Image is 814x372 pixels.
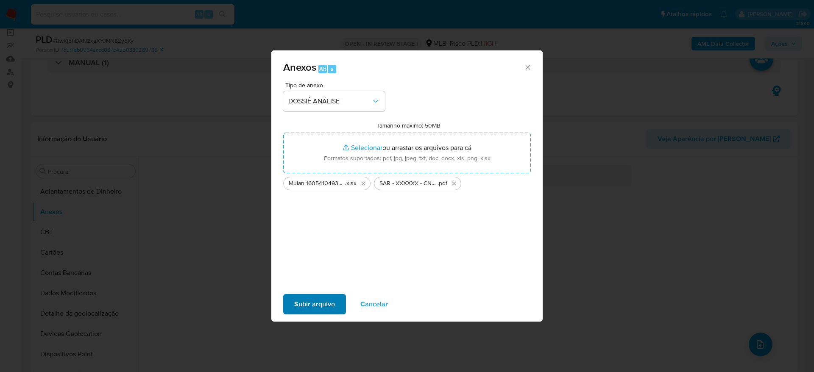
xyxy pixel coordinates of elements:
[283,294,346,314] button: Subir arquivo
[294,295,335,314] span: Subir arquivo
[438,179,447,188] span: .pdf
[283,173,531,190] ul: Arquivos selecionados
[288,97,371,105] span: DOSSIÊ ANÁLISE
[524,63,531,71] button: Fechar
[349,294,399,314] button: Cancelar
[360,295,388,314] span: Cancelar
[376,122,440,129] label: Tamanho máximo: 50MB
[283,91,385,111] button: DOSSIÊ ANÁLISE
[283,60,316,75] span: Anexos
[289,179,345,188] span: Mulan 1605410493_2025_09_10_07_23_40
[330,65,333,73] span: a
[379,179,438,188] span: SAR - XXXXXX - CNPJ 48043916000155 - TAI FOOK LTDA
[358,178,368,189] button: Excluir Mulan 1605410493_2025_09_10_07_23_40.xlsx
[319,65,326,73] span: Alt
[345,179,357,188] span: .xlsx
[285,82,387,88] span: Tipo de anexo
[449,178,459,189] button: Excluir SAR - XXXXXX - CNPJ 48043916000155 - TAI FOOK LTDA.pdf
